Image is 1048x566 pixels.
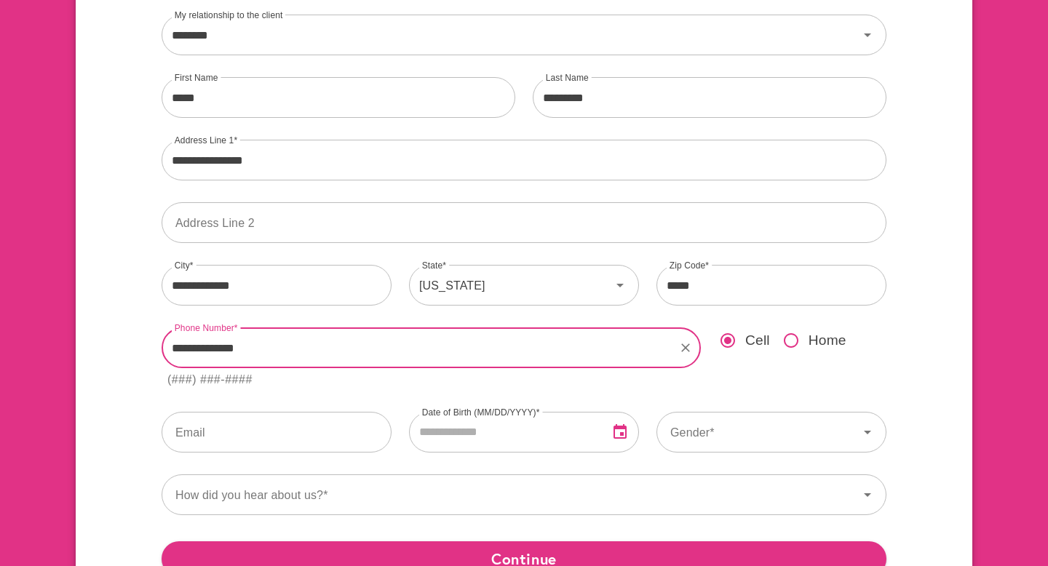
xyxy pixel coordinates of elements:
div: (###) ###-#### [167,370,253,390]
svg: Icon [859,26,876,44]
svg: Icon [611,276,629,294]
span: Cell [745,330,770,351]
svg: Icon [859,486,876,503]
div: [US_STATE] [409,265,611,306]
svg: Icon [859,423,876,441]
span: Home [809,330,846,351]
button: Open Date Picker [603,415,638,450]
